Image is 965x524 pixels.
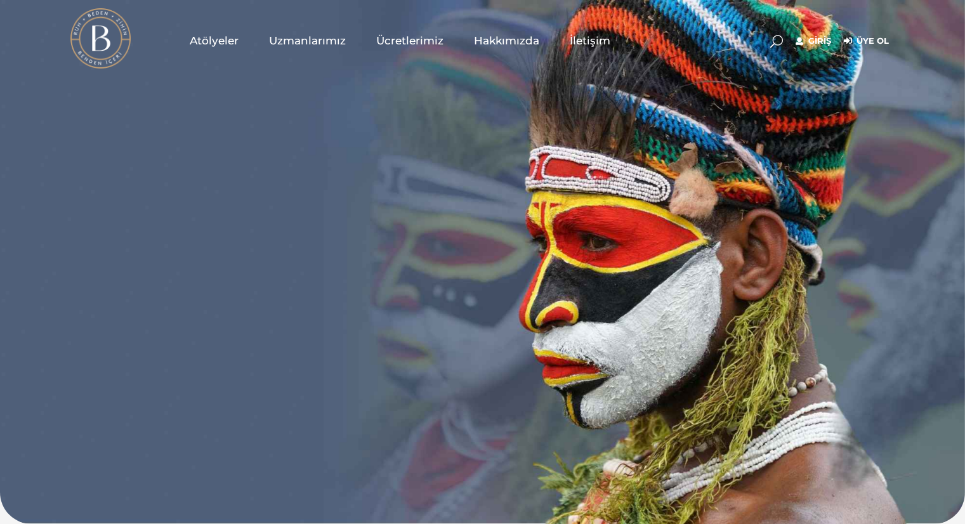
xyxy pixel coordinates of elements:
a: Ücretlerimiz [361,9,459,72]
span: Uzmanlarımız [269,34,346,48]
a: İletişim [555,9,626,72]
span: Hakkımızda [474,34,539,48]
a: Atölyeler [174,9,254,72]
a: Giriş [796,34,831,49]
span: Atölyeler [190,34,239,48]
span: İletişim [570,34,610,48]
img: light logo [70,8,131,69]
a: Hakkımızda [459,9,555,72]
a: Uzmanlarımız [254,9,361,72]
a: Üye Ol [844,34,889,49]
span: Ücretlerimiz [376,34,443,48]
